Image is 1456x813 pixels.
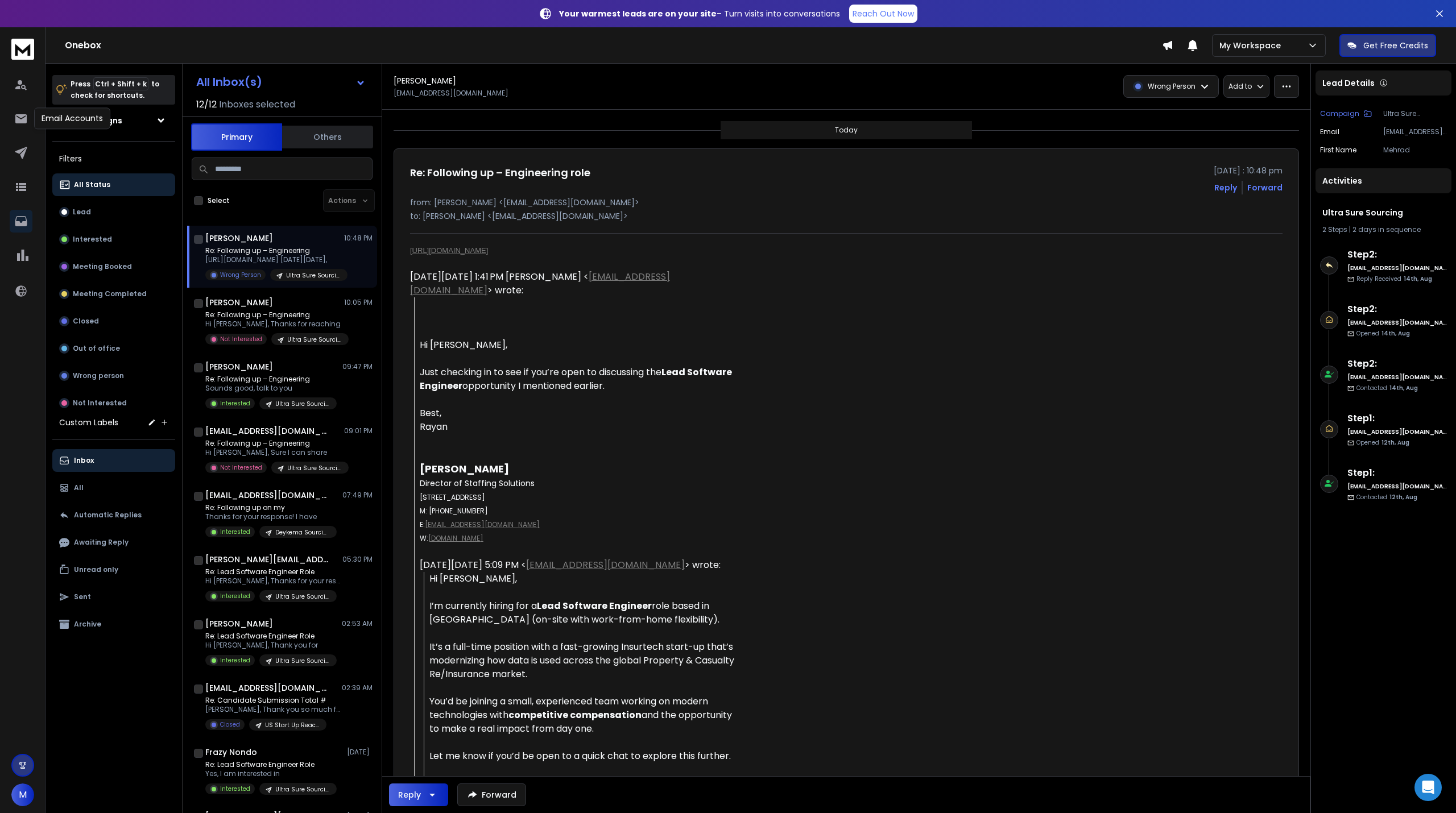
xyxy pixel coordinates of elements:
h1: [PERSON_NAME] [205,361,273,372]
button: All Inbox(s) [187,70,375,93]
p: First Name [1320,146,1356,155]
button: Reply [389,783,448,806]
p: Ultra Sure Sourcing [287,464,342,472]
p: Ultra Sure Sourcing [275,400,330,408]
p: Automatic Replies [74,511,142,520]
div: Hi [PERSON_NAME], I’m currently hiring for a role based in [GEOGRAPHIC_DATA] (on-site with work-f... [429,572,742,804]
p: 10:48 PM [344,234,373,243]
label: Select [208,196,230,205]
div: Hi [PERSON_NAME], [420,338,742,366]
button: Not Interested [52,392,175,414]
span: 12th, Aug [1381,438,1409,447]
p: Ultra Sure Sourcing [286,271,341,280]
p: Re: Following up – Engineering [205,246,342,255]
a: [EMAIL_ADDRESS][DOMAIN_NAME] [410,270,670,297]
button: Interested [52,228,175,251]
span: [PERSON_NAME] [420,462,509,476]
a: [EMAIL_ADDRESS][DOMAIN_NAME] [425,520,540,529]
span: 14th, Aug [1381,329,1410,338]
p: Closed [220,720,240,729]
p: Wrong person [73,371,124,380]
span: 12 / 12 [196,98,217,111]
button: Inbox [52,449,175,472]
p: Interested [220,399,250,408]
p: Get Free Credits [1363,40,1428,51]
h1: Onebox [65,39,1162,52]
p: Hi [PERSON_NAME], Thanks for your response! I’m [205,576,342,586]
h6: Step 2 : [1347,357,1447,371]
button: Unread only [52,558,175,581]
button: Reply [1214,182,1237,193]
p: Ultra Sure Sourcing [275,592,330,601]
h6: Step 1 : [1347,466,1447,480]
p: Re: Lead Software Engineer Role [205,567,342,576]
h3: Inboxes selected [219,98,295,111]
p: Wrong Person [1148,82,1196,91]
button: All Status [52,173,175,196]
p: Not Interested [220,463,262,472]
h1: [PERSON_NAME] [205,233,273,244]
p: Ultra Sure Sourcing [275,785,330,794]
p: 02:39 AM [342,683,373,692]
p: Contacted [1356,493,1417,501]
button: Closed [52,310,175,333]
span: 14th, Aug [1404,275,1432,283]
p: Campaign [1320,109,1359,118]
p: Archive [74,620,101,629]
strong: Lead Software Engineer [537,599,652,612]
p: Opened [1356,329,1410,338]
button: All [52,476,175,499]
h1: Frazy Nondo [205,746,257,758]
p: 05:30 PM [342,555,373,564]
p: [PERSON_NAME], Thank you so much for [205,705,342,714]
p: Out of office [73,344,120,353]
p: Closed [73,317,99,326]
button: Campaign [1320,109,1372,118]
h1: [EMAIL_ADDRESS][DOMAIN_NAME] [205,490,330,501]
p: Thanks for your response! I have [205,512,337,521]
p: Hi [PERSON_NAME], Thank you for [205,641,337,650]
p: Interested [220,592,250,600]
p: Ultra Sure Sourcing [287,335,342,344]
p: Re: Candidate Submission Total # [205,696,342,705]
span: 14th, Aug [1389,384,1418,392]
p: Interested [220,528,250,536]
p: Reach Out Now [853,8,914,19]
h6: Step 2 : [1347,248,1447,262]
p: Re: Following up on my [205,503,337,512]
p: Interested [220,785,250,793]
strong: competitive compensation [508,708,642,721]
button: Meeting Completed [52,283,175,305]
h6: [EMAIL_ADDRESS][DOMAIN_NAME] [1347,428,1447,436]
button: All Campaigns [52,109,175,132]
span: 2 days in sequence [1352,225,1421,234]
p: Inbox [74,456,94,465]
a: [DOMAIN_NAME] [428,533,483,543]
button: M [11,783,34,806]
div: [DATE][DATE] 5:09 PM < > wrote: [420,558,742,572]
h3: Custom Labels [59,417,118,428]
button: Lead [52,201,175,223]
div: Reply [398,789,421,800]
div: | [1322,225,1445,234]
span: Ctrl + Shift + k [93,77,148,90]
button: Awaiting Reply [52,531,175,554]
h6: Step 2 : [1347,302,1447,316]
p: Ultra Sure Sourcing [275,657,330,665]
p: Not Interested [220,335,262,343]
a: Reach Out Now [849,5,917,23]
p: Re: Lead Software Engineer Role [205,632,337,641]
p: – Turn visits into conversations [559,8,840,19]
h1: [PERSON_NAME] [205,618,273,629]
img: logo [11,39,34,60]
p: Not Interested [73,399,127,408]
h1: Ultra Sure Sourcing [1322,207,1445,218]
p: Unread only [74,565,118,574]
p: from: [PERSON_NAME] <[EMAIL_ADDRESS][DOMAIN_NAME]> [410,197,1283,208]
div: Open Intercom Messenger [1414,774,1442,801]
span: [STREET_ADDRESS] [420,492,485,502]
div: Best, Rayan [420,406,742,434]
span: Director of Staffing Solutions [420,478,535,489]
